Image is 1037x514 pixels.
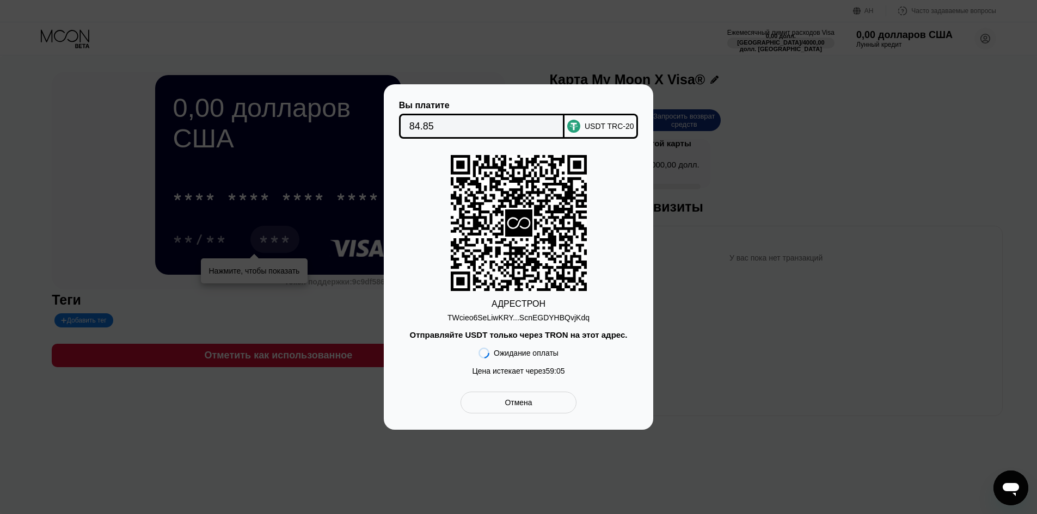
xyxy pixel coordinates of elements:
[494,349,559,357] font: Ожидание оплаты
[472,367,545,375] font: Цена истекает через
[400,101,637,139] div: Вы платитеUSDT TRC-20
[447,313,590,322] font: TWcieo6SeLiwKRY...ScnEGDYHBQvjKdq
[505,398,532,407] font: Отмена
[410,330,628,339] font: Отправляйте USDT только через TRON на этот адрес.
[556,367,565,375] font: 05
[545,367,554,375] font: 59
[399,101,450,110] font: Вы платите
[447,309,590,322] div: TWcieo6SeLiwKRY...ScnEGDYHBQvjKdq
[993,470,1028,505] iframe: Кнопка запуска окна обмена сообщениями
[492,299,521,308] font: АДРЕС
[521,299,545,308] font: ТРОН
[585,122,634,131] font: USDT TRC-20
[554,367,556,375] font: :
[461,392,576,413] div: Отмена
